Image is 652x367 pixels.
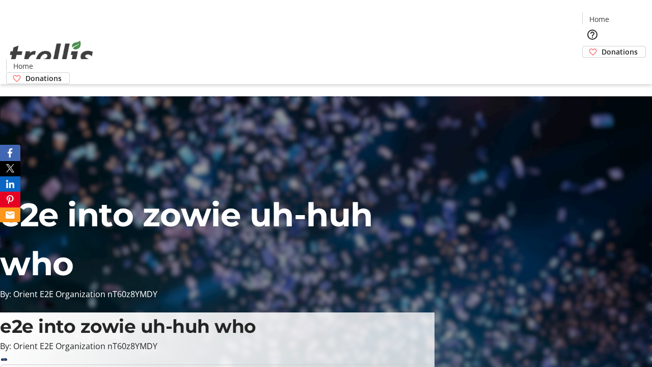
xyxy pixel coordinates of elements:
span: Donations [602,46,638,57]
button: Cart [582,58,603,78]
a: Donations [6,72,70,84]
a: Home [583,14,615,24]
span: Home [13,61,33,71]
a: Donations [582,46,646,58]
span: Donations [25,73,62,84]
span: Home [589,14,609,24]
button: Help [582,24,603,45]
a: Home [7,61,39,71]
img: Orient E2E Organization nT60z8YMDY's Logo [6,30,97,81]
